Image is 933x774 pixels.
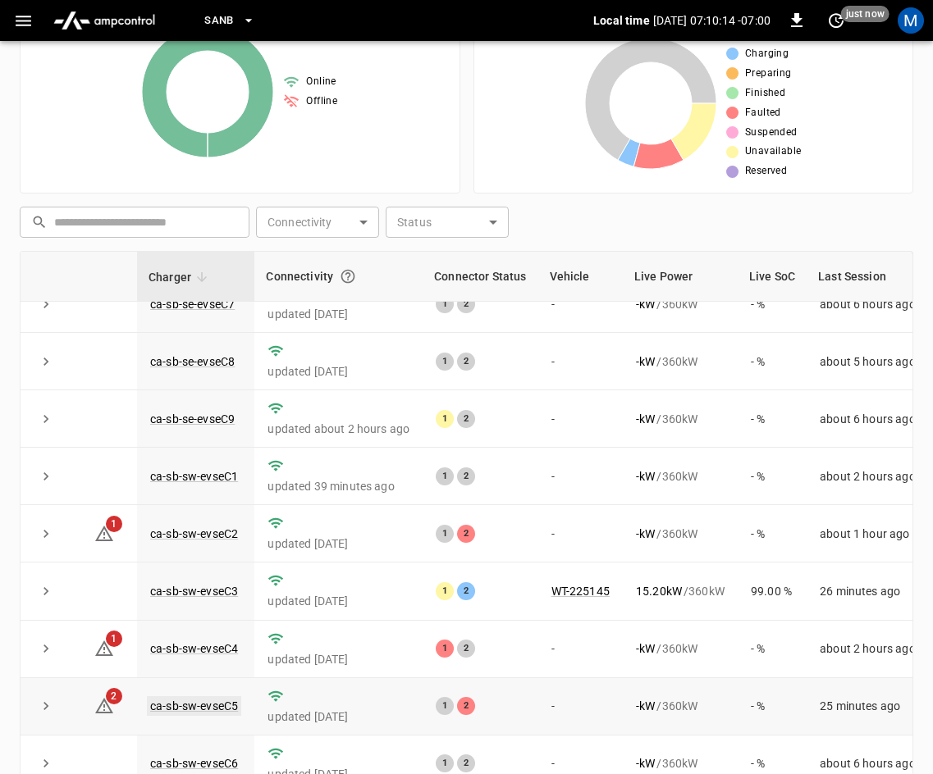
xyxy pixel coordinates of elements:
[268,478,409,494] p: updated 39 minutes ago
[636,755,725,772] div: / 360 kW
[636,468,655,485] p: - kW
[738,562,807,620] td: 99.00 %
[738,678,807,735] td: - %
[653,12,771,29] p: [DATE] 07:10:14 -07:00
[306,93,337,110] span: Offline
[94,526,114,540] a: 1
[636,526,655,542] p: - kW
[636,411,725,427] div: / 360 kW
[636,698,725,714] div: / 360 kW
[34,407,58,431] button: expand row
[457,353,475,371] div: 2
[636,411,655,427] p: - kW
[823,7,849,34] button: set refresh interval
[457,640,475,658] div: 2
[94,641,114,654] a: 1
[745,66,792,82] span: Preparing
[423,252,537,302] th: Connector Status
[34,464,58,489] button: expand row
[457,582,475,600] div: 2
[268,535,409,552] p: updated [DATE]
[198,5,262,37] button: SanB
[538,275,623,333] td: -
[34,349,58,374] button: expand row
[204,11,234,30] span: SanB
[306,74,336,90] span: Online
[457,525,475,543] div: 2
[738,448,807,505] td: - %
[841,6,890,22] span: just now
[457,295,475,313] div: 2
[538,505,623,562] td: -
[436,697,454,715] div: 1
[436,353,454,371] div: 1
[551,585,610,598] a: WT-225145
[745,143,801,160] span: Unavailable
[333,262,363,291] button: Connection between the charger and our software.
[436,467,454,485] div: 1
[94,699,114,712] a: 2
[636,296,655,312] p: - kW
[538,390,623,448] td: -
[150,527,238,540] a: ca-sb-sw-evseC2
[436,640,454,658] div: 1
[436,410,454,428] div: 1
[636,296,725,312] div: / 360 kW
[34,579,58,603] button: expand row
[436,754,454,772] div: 1
[150,757,238,770] a: ca-sb-sw-evseC6
[745,85,785,102] span: Finished
[636,640,655,657] p: - kW
[538,448,623,505] td: -
[436,295,454,313] div: 1
[150,642,238,655] a: ca-sb-sw-evseC4
[106,516,122,532] span: 1
[738,252,807,302] th: Live SoC
[538,333,623,390] td: -
[745,105,781,121] span: Faulted
[268,421,409,437] p: updated about 2 hours ago
[636,353,725,370] div: / 360 kW
[150,470,238,483] a: ca-sb-sw-evseC1
[457,754,475,772] div: 2
[745,46,789,62] span: Charging
[34,521,58,546] button: expand row
[149,267,213,287] span: Charger
[636,698,655,714] p: - kW
[268,306,409,322] p: updated [DATE]
[636,583,725,599] div: / 360 kW
[636,583,682,599] p: 15.20 kW
[636,640,725,657] div: / 360 kW
[538,678,623,735] td: -
[457,467,475,485] div: 2
[457,697,475,715] div: 2
[623,252,738,302] th: Live Power
[636,755,655,772] p: - kW
[738,333,807,390] td: - %
[150,585,238,598] a: ca-sb-sw-evseC3
[898,7,924,34] div: profile-icon
[147,696,241,716] a: ca-sb-sw-evseC5
[150,412,235,426] a: ca-sb-se-evseC9
[738,390,807,448] td: - %
[150,298,235,311] a: ca-sb-se-evseC7
[738,275,807,333] td: - %
[268,651,409,667] p: updated [DATE]
[47,5,162,36] img: ampcontrol.io logo
[745,125,798,141] span: Suspended
[636,353,655,370] p: - kW
[106,631,122,647] span: 1
[34,636,58,661] button: expand row
[593,12,650,29] p: Local time
[457,410,475,428] div: 2
[538,621,623,678] td: -
[150,355,235,368] a: ca-sb-se-evseC8
[106,688,122,704] span: 2
[636,526,725,542] div: / 360 kW
[636,468,725,485] div: / 360 kW
[268,363,409,380] p: updated [DATE]
[34,292,58,316] button: expand row
[738,505,807,562] td: - %
[268,708,409,725] p: updated [DATE]
[268,593,409,609] p: updated [DATE]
